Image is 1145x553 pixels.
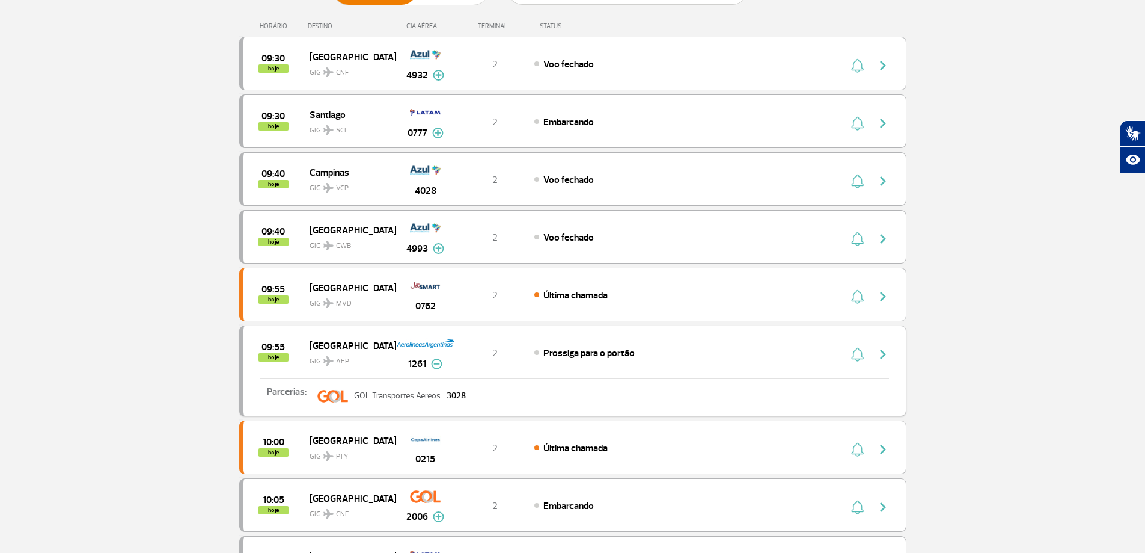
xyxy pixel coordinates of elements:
[851,289,864,304] img: sino-painel-voo.svg
[492,500,498,512] span: 2
[261,112,285,120] span: 2025-09-27 09:30:00
[261,170,285,178] span: 2025-09-27 09:40:00
[336,241,351,252] span: CWB
[432,128,444,138] img: mais-info-painel-voo.svg
[492,174,498,186] span: 2
[258,353,289,362] span: hoje
[310,49,386,64] span: [GEOGRAPHIC_DATA]
[310,61,386,78] span: GIG
[310,176,386,194] span: GIG
[492,347,498,359] span: 2
[492,116,498,128] span: 2
[323,509,334,519] img: destiny_airplane.svg
[1120,120,1145,147] button: Abrir tradutor de língua de sinais.
[258,180,289,188] span: hoje
[534,22,632,30] div: STATUS
[543,347,635,359] span: Prossiga para o portão
[310,234,386,252] span: GIG
[323,451,334,461] img: destiny_airplane.svg
[336,509,349,520] span: CNF
[876,174,890,188] img: seta-direita-painel-voo.svg
[310,338,386,353] span: [GEOGRAPHIC_DATA]
[310,292,386,309] span: GIG
[431,359,442,369] img: menos-info-painel-voo.svg
[543,174,594,186] span: Voo fechado
[310,433,386,448] span: [GEOGRAPHIC_DATA]
[406,68,428,82] span: 4932
[851,347,864,362] img: sino-painel-voo.svg
[323,356,334,366] img: destiny_airplane.svg
[310,164,386,180] span: Campinas
[336,356,349,367] span: AEP
[456,22,534,30] div: TERMINAL
[851,116,864,131] img: sino-painel-voo.svg
[243,22,308,30] div: HORÁRIO
[310,222,386,238] span: [GEOGRAPHIC_DATA]
[310,445,386,462] span: GIG
[354,392,441,400] p: GOL Transportes Aereos
[492,58,498,70] span: 2
[433,70,444,81] img: mais-info-painel-voo.svg
[876,58,890,73] img: seta-direita-painel-voo.svg
[261,227,285,236] span: 2025-09-27 09:40:00
[876,289,890,304] img: seta-direita-painel-voo.svg
[336,183,349,194] span: VCP
[851,58,864,73] img: sino-painel-voo.svg
[543,58,594,70] span: Voo fechado
[310,490,386,506] span: [GEOGRAPHIC_DATA]
[543,500,594,512] span: Embarcando
[876,232,890,246] img: seta-direita-painel-voo.svg
[433,243,444,254] img: mais-info-painel-voo.svg
[1120,120,1145,173] div: Plugin de acessibilidade da Hand Talk.
[258,295,289,304] span: hoje
[336,67,349,78] span: CNF
[851,174,864,188] img: sino-painel-voo.svg
[310,119,386,136] span: GIG
[408,126,427,140] span: 0777
[876,347,890,362] img: seta-direita-painel-voo.svg
[406,510,428,524] span: 2006
[323,183,334,193] img: destiny_airplane.svg
[876,116,890,131] img: seta-direita-painel-voo.svg
[876,500,890,514] img: seta-direita-painel-voo.svg
[323,67,334,77] img: destiny_airplane.svg
[310,350,386,367] span: GIG
[851,442,864,457] img: sino-painel-voo.svg
[433,511,444,522] img: mais-info-painel-voo.svg
[243,385,314,399] p: Parcerias:
[336,125,348,136] span: SCL
[336,451,348,462] span: PTY
[1120,147,1145,173] button: Abrir recursos assistivos.
[336,298,352,309] span: MVD
[261,54,285,63] span: 2025-09-27 09:30:00
[258,64,289,73] span: hoje
[323,298,334,308] img: destiny_airplane.svg
[323,125,334,135] img: destiny_airplane.svg
[261,285,285,294] span: 2025-09-27 09:55:00
[492,289,498,301] span: 2
[323,241,334,250] img: destiny_airplane.svg
[263,438,284,446] span: 2025-09-27 10:00:00
[851,232,864,246] img: sino-painel-voo.svg
[851,500,864,514] img: sino-painel-voo.svg
[258,122,289,131] span: hoje
[395,22,456,30] div: CIA AÉREA
[543,442,608,454] span: Última chamada
[310,502,386,520] span: GIG
[263,496,284,504] span: 2025-09-27 10:05:00
[543,289,608,301] span: Última chamada
[447,392,466,400] p: 3028
[261,343,285,351] span: 2025-09-27 09:55:00
[415,299,436,314] span: 0762
[258,448,289,457] span: hoje
[415,452,435,466] span: 0215
[492,442,498,454] span: 2
[543,116,594,128] span: Embarcando
[876,442,890,457] img: seta-direita-painel-voo.svg
[310,280,386,295] span: [GEOGRAPHIC_DATA]
[415,184,436,198] span: 4028
[310,107,386,122] span: Santiago
[308,22,395,30] div: DESTINO
[406,241,428,256] span: 4993
[543,232,594,244] span: Voo fechado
